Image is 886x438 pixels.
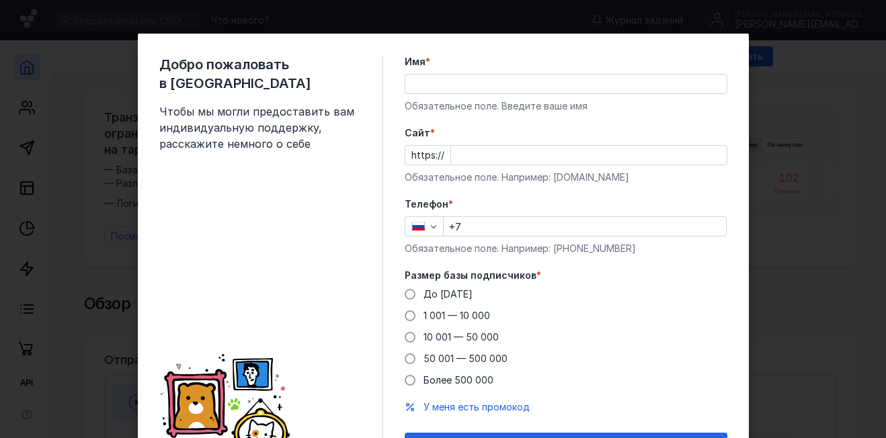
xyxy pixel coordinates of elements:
span: Телефон [405,198,448,211]
span: 10 001 — 50 000 [424,331,499,343]
span: Чтобы мы могли предоставить вам индивидуальную поддержку, расскажите немного о себе [159,103,361,152]
div: Обязательное поле. Например: [DOMAIN_NAME] [405,171,727,184]
div: Обязательное поле. Например: [PHONE_NUMBER] [405,242,727,255]
span: У меня есть промокод [424,401,530,412]
span: Имя [405,55,426,69]
span: Размер базы подписчиков [405,269,536,282]
button: У меня есть промокод [424,400,530,414]
span: Добро пожаловать в [GEOGRAPHIC_DATA] [159,55,361,93]
span: До [DATE] [424,288,473,300]
div: Обязательное поле. Введите ваше имя [405,99,727,113]
span: Cайт [405,126,430,140]
span: 1 001 — 10 000 [424,310,490,321]
span: Более 500 000 [424,374,493,386]
span: 50 001 — 500 000 [424,353,508,364]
